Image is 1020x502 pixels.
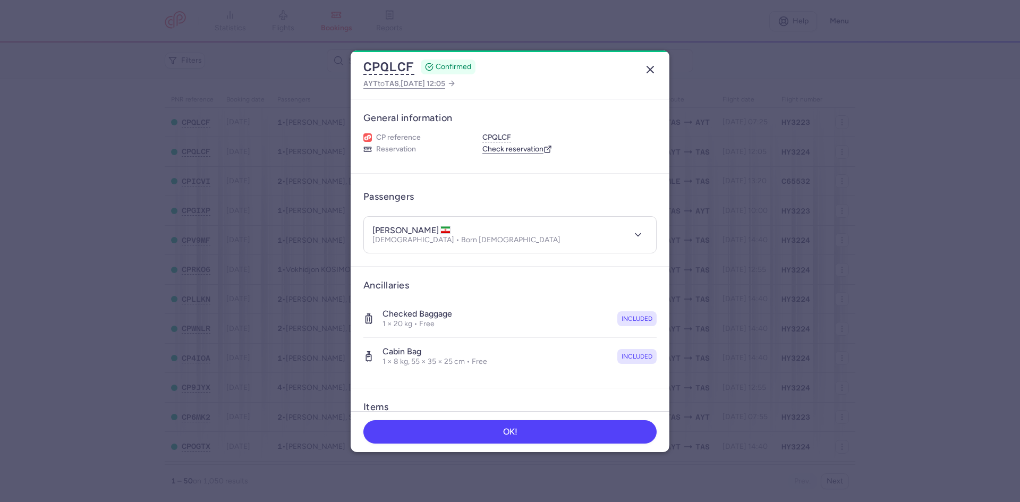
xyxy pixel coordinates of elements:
[363,59,414,75] button: CPQLCF
[363,77,456,90] a: AYTtoTAS,[DATE] 12:05
[363,77,445,90] span: to ,
[363,79,378,88] span: AYT
[385,79,399,88] span: TAS
[363,279,657,292] h3: Ancillaries
[382,309,452,319] h4: Checked baggage
[376,144,416,154] span: Reservation
[363,420,657,444] button: OK!
[376,133,421,142] span: CP reference
[363,191,414,203] h3: Passengers
[622,351,652,362] span: included
[401,79,445,88] span: [DATE] 12:05
[372,225,451,236] h4: [PERSON_NAME]
[363,401,388,413] h3: Items
[622,313,652,324] span: included
[363,133,372,142] figure: 1L airline logo
[382,357,487,367] p: 1 × 8 kg, 55 × 35 × 25 cm • Free
[503,427,517,437] span: OK!
[382,319,452,329] p: 1 × 20 kg • Free
[482,133,511,142] button: CPQLCF
[382,346,487,357] h4: Cabin bag
[363,112,657,124] h3: General information
[372,236,560,244] p: [DEMOGRAPHIC_DATA] • Born [DEMOGRAPHIC_DATA]
[482,144,552,154] a: Check reservation
[436,62,471,72] span: CONFIRMED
